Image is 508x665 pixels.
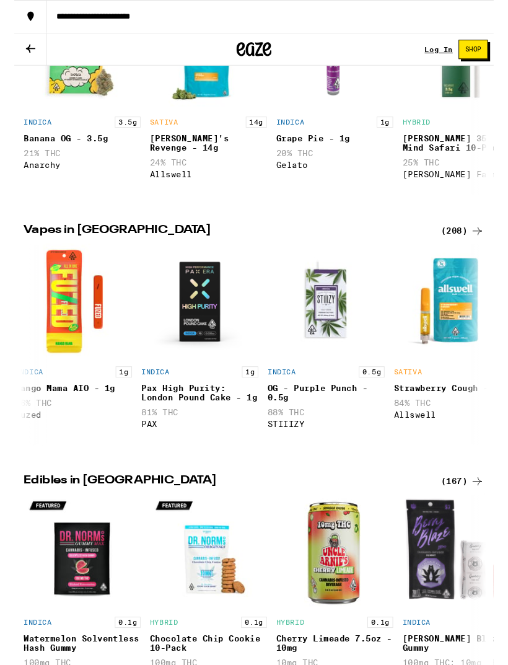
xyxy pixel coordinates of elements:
p: 14g [245,123,268,135]
p: 21% THC [10,157,134,167]
div: Open page for Pax High Purity: London Pound Cake - 1g from PAX [134,258,258,472]
p: 0.5g [365,389,392,400]
img: PAX - Pax High Purity: London Pound Cake - 1g [134,258,258,382]
div: Anarchy [10,170,134,180]
p: INDICA [10,125,40,133]
div: Grape Pie - 1g [278,141,401,151]
img: Fuzed - Mango Mama AIO - 1g [1,258,125,382]
p: INDICA [10,656,40,664]
a: Shop [465,42,508,63]
p: 81% THC [134,433,258,443]
p: 88% THC [268,433,392,443]
p: SATIVA [144,125,173,133]
img: Dr. Norm's - Watermelon Solventless Hash Gummy [10,524,134,648]
img: Uncle Arnie's - Cherry Limeade 7.5oz - 10mg [278,524,401,648]
div: Fuzed [1,435,125,445]
p: 86% THC [1,423,125,433]
div: [PERSON_NAME]'s Revenge - 14g [144,141,268,161]
div: STIIIZY [268,445,392,455]
div: PAX [134,445,258,455]
img: Dr. Norm's - Chocolate Chip Cookie 10-Pack [144,524,268,648]
p: 1g [107,389,125,400]
a: Log In [435,48,465,56]
p: INDICA [411,656,441,664]
p: SATIVA [402,390,432,399]
div: Open page for OG - Purple Punch - 0.5g from STIIIZY [268,258,392,472]
img: STIIIZY - OG - Purple Punch - 0.5g [268,258,392,382]
p: INDICA [1,390,30,399]
p: 1g [241,389,258,400]
div: Open page for Mango Mama AIO - 1g from Fuzed [1,258,125,472]
span: Hi. Need any help? [7,9,89,19]
div: Pax High Purity: London Pound Cake - 1g [134,407,258,426]
p: 1g [384,123,401,135]
p: 3.5g [107,123,134,135]
div: OG - Purple Punch - 0.5g [268,407,392,426]
h2: Vapes in [GEOGRAPHIC_DATA] [10,237,437,252]
p: INDICA [268,390,298,399]
p: 20% THC [278,157,401,167]
p: HYBRID [411,125,441,133]
span: Shop [478,49,495,56]
div: Banana OG - 3.5g [10,141,134,151]
div: Gelato [278,170,401,180]
div: Allswell [144,180,268,190]
button: Shop [471,42,502,63]
a: (167) [452,503,498,517]
p: INDICA [278,125,307,133]
a: (208) [452,237,498,252]
h2: Edibles in [GEOGRAPHIC_DATA] [10,503,437,517]
p: HYBRID [144,656,173,664]
p: 24% THC [144,167,268,177]
div: Mango Mama AIO - 1g [1,407,125,416]
p: HYBRID [278,656,307,664]
p: INDICA [134,390,164,399]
